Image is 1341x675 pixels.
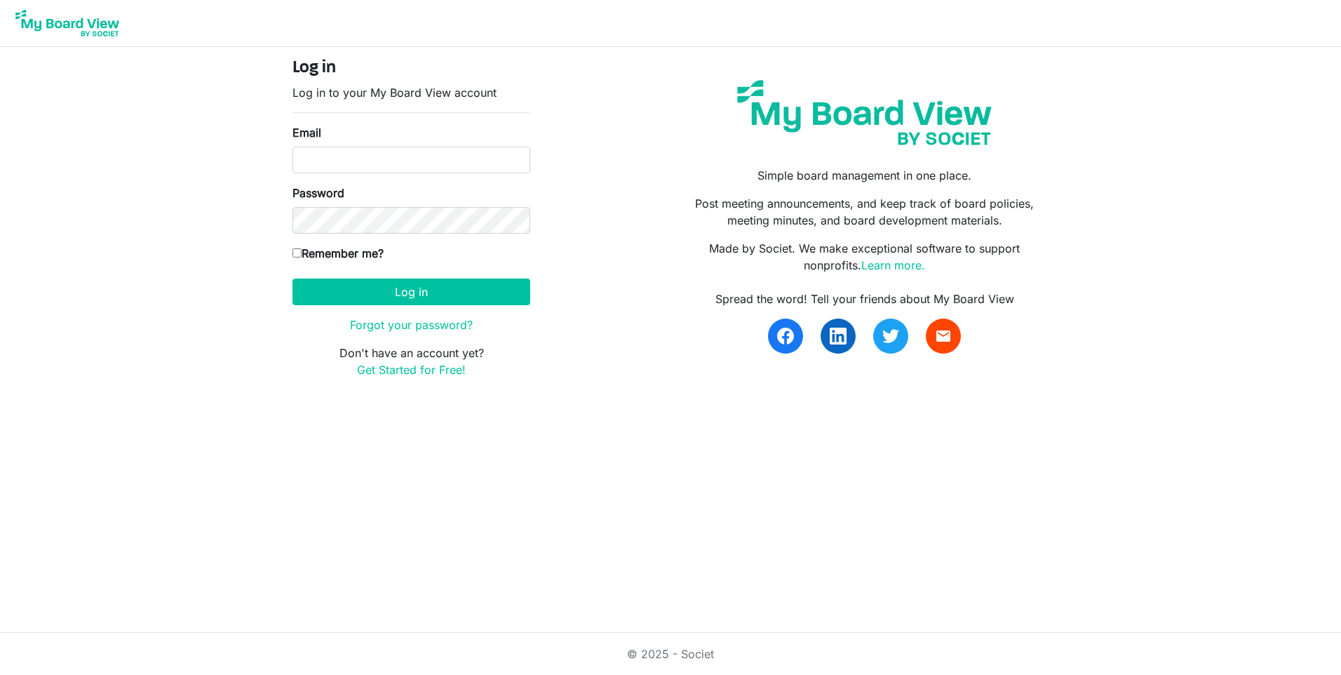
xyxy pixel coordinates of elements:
p: Made by Societ. We make exceptional software to support nonprofits. [681,240,1049,274]
a: Get Started for Free! [357,363,466,377]
img: My Board View Logo [11,6,123,41]
p: Don't have an account yet? [292,345,530,378]
img: facebook.svg [777,328,794,345]
a: email [926,319,961,354]
a: Forgot your password? [350,318,473,332]
img: twitter.svg [882,328,899,345]
label: Email [292,124,321,141]
label: Password [292,185,344,201]
a: Learn more. [861,258,925,272]
button: Log in [292,279,530,305]
h4: Log in [292,58,530,79]
p: Post meeting announcements, and keep track of board policies, meeting minutes, and board developm... [681,195,1049,229]
div: Spread the word! Tell your friends about My Board View [681,290,1049,307]
label: Remember me? [292,245,384,262]
img: linkedin.svg [830,328,847,345]
p: Simple board management in one place. [681,167,1049,184]
img: my-board-view-societ.svg [727,69,1002,156]
a: © 2025 - Societ [627,647,714,661]
p: Log in to your My Board View account [292,84,530,101]
span: email [935,328,952,345]
input: Remember me? [292,248,302,258]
